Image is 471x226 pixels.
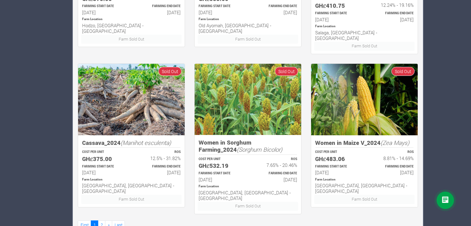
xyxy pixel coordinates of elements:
[137,4,181,9] p: Estimated Farming End Date
[370,164,414,169] p: Estimated Farming End Date
[315,177,414,182] p: Location of Farm
[82,155,126,163] h5: GHȼ375.00
[137,150,181,154] p: ROS
[199,23,297,34] h6: Old Ayomah, [GEOGRAPHIC_DATA] - [GEOGRAPHIC_DATA]
[370,11,414,16] p: Estimated Farming End Date
[82,170,126,175] h6: [DATE]
[315,170,359,175] h6: [DATE]
[137,170,181,175] h6: [DATE]
[199,17,297,22] p: Location of Farm
[315,183,414,194] h6: [GEOGRAPHIC_DATA], [GEOGRAPHIC_DATA] - [GEOGRAPHIC_DATA]
[315,11,359,16] p: Estimated Farming Start Date
[199,190,297,201] h6: [GEOGRAPHIC_DATA], [GEOGRAPHIC_DATA] - [GEOGRAPHIC_DATA]
[137,155,181,161] h6: 12.5% - 31.82%
[370,170,414,175] h6: [DATE]
[121,139,171,146] i: (Manihot esculenta)
[315,30,414,41] h6: Salaga, [GEOGRAPHIC_DATA] - [GEOGRAPHIC_DATA]
[137,164,181,169] p: Estimated Farming End Date
[199,162,242,169] h5: GHȼ532.19
[315,150,359,154] p: COST PER UNIT
[82,139,181,146] h5: Cassava_2024
[199,184,297,189] p: Location of Farm
[253,10,297,15] h6: [DATE]
[78,64,185,135] img: growforme image
[253,4,297,9] p: Estimated Farming End Date
[315,164,359,169] p: Estimated Farming Start Date
[82,23,181,34] h6: Hodzo, [GEOGRAPHIC_DATA] - [GEOGRAPHIC_DATA]
[82,164,126,169] p: Estimated Farming Start Date
[237,146,282,153] i: (Sorghum Bicolor)
[82,150,126,154] p: COST PER UNIT
[82,4,126,9] p: Estimated Farming Start Date
[199,4,242,9] p: Estimated Farming Start Date
[199,177,242,182] h6: [DATE]
[315,139,414,146] h5: Women in Maize V_2024
[370,150,414,154] p: ROS
[370,2,414,8] h6: 12.24% - 19.16%
[82,17,181,22] p: Location of Farm
[199,10,242,15] h6: [DATE]
[137,10,181,15] h6: [DATE]
[381,139,409,146] i: (Zea Mays)
[82,177,181,182] p: Location of Farm
[253,157,297,162] p: ROS
[311,64,418,135] img: growforme image
[82,183,181,194] h6: [GEOGRAPHIC_DATA], [GEOGRAPHIC_DATA] - [GEOGRAPHIC_DATA]
[253,171,297,176] p: Estimated Farming End Date
[315,17,359,22] h6: [DATE]
[158,67,182,76] span: Sold Out
[195,64,301,135] img: growforme image
[315,24,414,29] p: Location of Farm
[82,10,126,15] h6: [DATE]
[199,157,242,162] p: COST PER UNIT
[199,139,297,153] h5: Women in Sorghum Farming_2024
[315,2,359,9] h5: GHȼ410.75
[253,177,297,182] h6: [DATE]
[199,171,242,176] p: Estimated Farming Start Date
[315,155,359,163] h5: GHȼ483.06
[370,155,414,161] h6: 8.81% - 14.69%
[275,67,298,76] span: Sold Out
[391,67,415,76] span: Sold Out
[253,162,297,168] h6: 7.65% - 20.46%
[370,17,414,22] h6: [DATE]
